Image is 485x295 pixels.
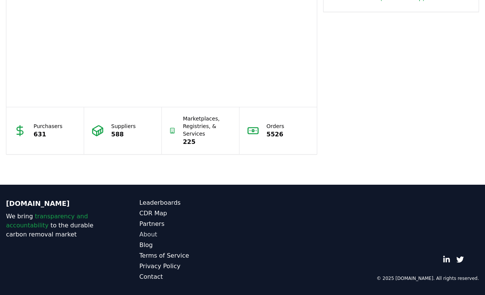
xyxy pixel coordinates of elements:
p: [DOMAIN_NAME] [6,198,109,209]
p: 225 [183,137,232,147]
a: Leaderboards [140,198,243,207]
a: CDR Map [140,209,243,218]
p: Suppliers [111,122,136,130]
p: 631 [34,130,63,139]
p: Orders [267,122,284,130]
p: Purchasers [34,122,63,130]
p: Marketplaces, Registries, & Services [183,115,232,137]
a: About [140,230,243,239]
a: Privacy Policy [140,262,243,271]
a: Terms of Service [140,251,243,260]
p: We bring to the durable carbon removal market [6,212,109,239]
p: © 2025 [DOMAIN_NAME]. All rights reserved. [376,275,479,281]
p: 5526 [267,130,284,139]
span: transparency and accountability [6,213,88,229]
a: LinkedIn [443,256,450,263]
a: Partners [140,219,243,229]
a: Blog [140,241,243,250]
a: Contact [140,272,243,281]
a: Twitter [456,256,464,263]
p: 588 [111,130,136,139]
